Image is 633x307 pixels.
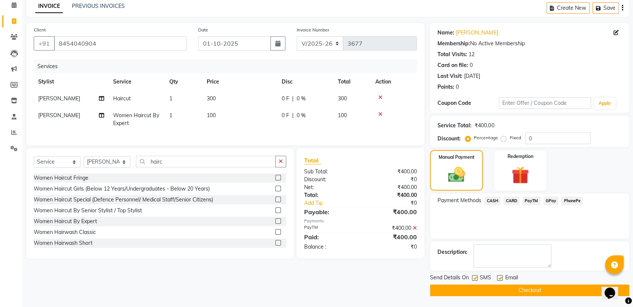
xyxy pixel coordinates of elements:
[503,197,520,205] span: CARD
[34,60,422,73] div: Services
[361,224,423,232] div: ₹400.00
[507,153,533,160] label: Redemption
[277,73,333,90] th: Disc
[299,191,361,199] div: Total:
[470,61,473,69] div: 0
[443,165,470,184] img: _cash.svg
[299,224,361,232] div: PayTM
[509,134,521,141] label: Fixed
[297,95,306,103] span: 0 %
[523,197,540,205] span: PayTM
[297,112,306,119] span: 0 %
[371,199,422,207] div: ₹0
[484,197,500,205] span: CASH
[338,112,347,119] span: 100
[34,218,97,225] div: Women Haircut By Expert
[338,95,347,102] span: 300
[499,97,591,109] input: Enter Offer / Coupon Code
[480,274,491,283] span: SMS
[165,73,202,90] th: Qty
[113,95,131,102] span: Haircut
[72,3,125,9] a: PREVIOUS INVOICES
[464,72,480,80] div: [DATE]
[299,168,361,176] div: Sub Total:
[34,36,55,51] button: +91
[361,207,423,216] div: ₹400.00
[292,112,294,119] span: |
[361,191,423,199] div: ₹400.00
[109,73,165,90] th: Service
[169,112,172,119] span: 1
[38,112,80,119] span: [PERSON_NAME]
[430,285,629,296] button: Checkout
[474,134,498,141] label: Percentage
[439,154,475,161] label: Manual Payment
[475,122,494,130] div: ₹400.00
[333,73,371,90] th: Total
[371,73,417,90] th: Action
[602,277,626,300] iframe: chat widget
[299,183,361,191] div: Net:
[543,197,559,205] span: GPay
[430,274,469,283] span: Send Details On
[202,73,277,90] th: Price
[437,99,499,107] div: Coupon Code
[207,95,216,102] span: 300
[282,95,289,103] span: 0 F
[297,27,329,33] label: Invoice Number
[136,156,276,167] input: Search or Scan
[299,207,361,216] div: Payable:
[437,135,461,143] div: Discount:
[361,232,423,241] div: ₹400.00
[469,51,475,58] div: 12
[299,199,371,207] a: Add Tip
[54,36,187,51] input: Search by Name/Mobile/Email/Code
[506,164,534,186] img: _gift.svg
[361,183,423,191] div: ₹400.00
[34,185,210,193] div: Women Haircut Girls (Below 12 Years/Undergraduates - Below 20 Years)
[292,95,294,103] span: |
[304,218,417,224] div: Payments
[34,174,88,182] div: Women Haircut Fringe
[437,122,472,130] div: Service Total:
[546,2,590,14] button: Create New
[456,29,498,37] a: [PERSON_NAME]
[34,73,109,90] th: Stylist
[437,40,470,48] div: Membership:
[282,112,289,119] span: 0 F
[198,27,208,33] label: Date
[361,243,423,251] div: ₹0
[505,274,518,283] span: Email
[561,197,583,205] span: PhonePe
[593,2,619,14] button: Save
[207,112,216,119] span: 100
[169,95,172,102] span: 1
[34,207,142,215] div: Women Haircut By Senior Stylist / Top Stylist
[361,176,423,183] div: ₹0
[299,232,361,241] div: Paid:
[437,51,467,58] div: Total Visits:
[437,72,463,80] div: Last Visit:
[299,243,361,251] div: Balance :
[437,83,454,91] div: Points:
[113,112,159,127] span: Women Haircut By Expert
[361,168,423,176] div: ₹400.00
[299,176,361,183] div: Discount:
[304,156,321,164] span: Total
[594,98,615,109] button: Apply
[34,27,46,33] label: Client
[38,95,80,102] span: [PERSON_NAME]
[437,197,481,204] span: Payment Methods
[34,239,93,247] div: Women Hairwash Short
[34,228,96,236] div: Women Hairwash Classic
[456,83,459,91] div: 0
[437,61,468,69] div: Card on file:
[437,29,454,37] div: Name:
[437,40,622,48] div: No Active Membership
[34,196,213,204] div: Women Haircut Special (Defence Personnel/ Medical Staff/Senior Citizens)
[437,248,467,256] div: Description:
